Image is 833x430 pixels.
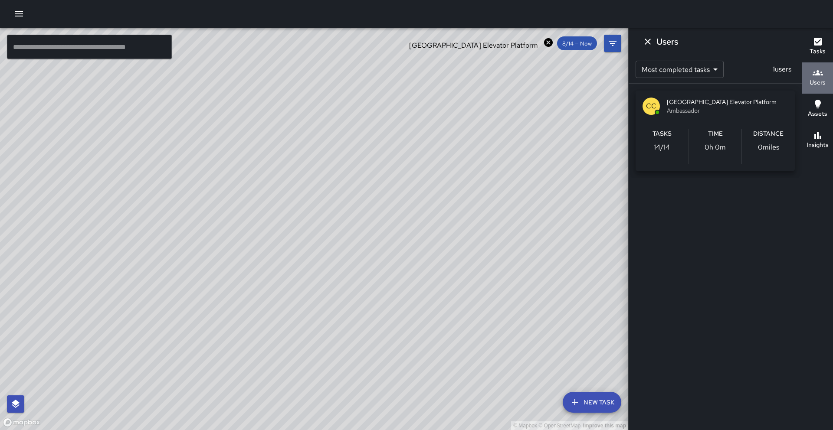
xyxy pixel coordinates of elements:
h6: Tasks [653,129,672,139]
h6: Insights [807,140,829,150]
button: Filters [604,35,621,52]
h6: Tasks [810,47,826,56]
h6: Time [708,129,723,139]
button: New Task [563,392,621,413]
p: 14 / 14 [654,142,670,153]
h6: Distance [753,129,784,139]
h6: Assets [808,109,827,119]
button: Users [802,62,833,94]
button: CC[GEOGRAPHIC_DATA] Elevator PlatformAmbassadorTasks14/14Time0h 0mDistance0miles [636,91,795,171]
p: CC [646,101,656,111]
button: Dismiss [639,33,656,50]
button: Tasks [802,31,833,62]
h6: Users [810,78,826,88]
span: Ambassador [667,106,788,115]
h6: Users [656,35,678,49]
button: Insights [802,125,833,156]
button: Assets [802,94,833,125]
span: 8/14 — Now [557,40,597,47]
div: [GEOGRAPHIC_DATA] Elevator Platform [404,37,554,50]
div: Most completed tasks [636,61,724,78]
p: 1 users [769,64,795,75]
p: 0 miles [758,142,779,153]
span: [GEOGRAPHIC_DATA] Elevator Platform [667,98,788,106]
span: [GEOGRAPHIC_DATA] Elevator Platform [404,41,543,50]
p: 0h 0m [705,142,726,153]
